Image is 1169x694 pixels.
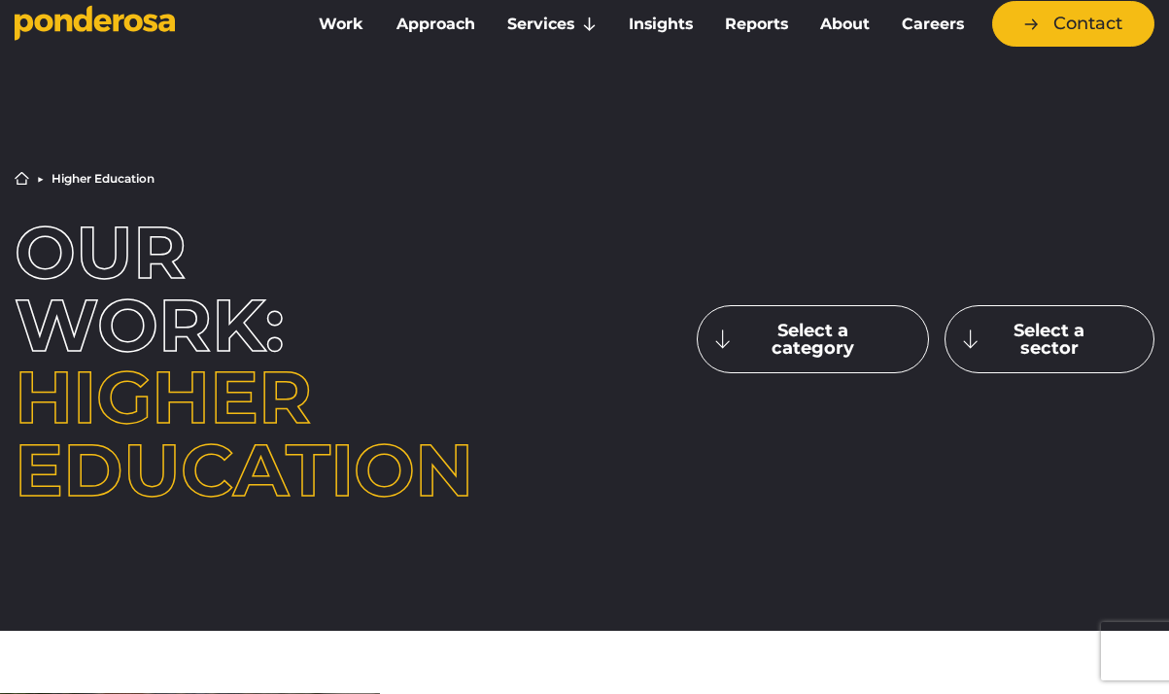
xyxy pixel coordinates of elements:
[15,353,473,514] span: Higher Education
[307,4,376,45] a: Work
[384,4,487,45] a: Approach
[945,305,1154,373] button: Select a sector
[37,173,44,185] li: ▶︎
[52,173,155,185] li: Higher Education
[15,5,278,44] a: Go to homepage
[15,171,29,186] a: Home
[616,4,705,45] a: Insights
[992,1,1154,47] a: Contact
[15,217,472,506] h1: Our work:
[808,4,882,45] a: About
[712,4,800,45] a: Reports
[890,4,977,45] a: Careers
[697,305,929,373] button: Select a category
[495,4,608,45] a: Services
